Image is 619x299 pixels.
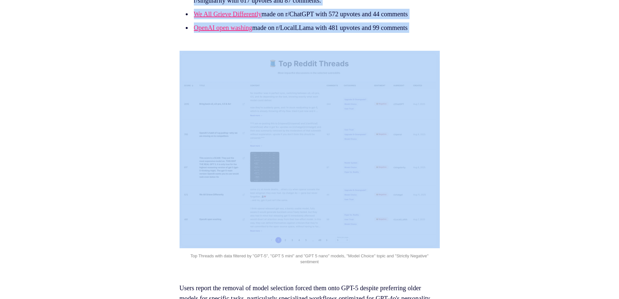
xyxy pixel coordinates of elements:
[191,253,430,264] span: Top Threads with data filtered by "GPT-5", "GPT 5 mini" and "GPT 5 nano" models, "Model Choice" t...
[194,24,252,31] a: OpenAI open washing
[192,22,430,33] li: made on r/LocalLLama with 481 upvotes and 99 comments
[194,10,262,18] a: We All Grieve Differently
[192,9,430,19] li: made on r/ChatGPT with 572 upvotes and 44 comments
